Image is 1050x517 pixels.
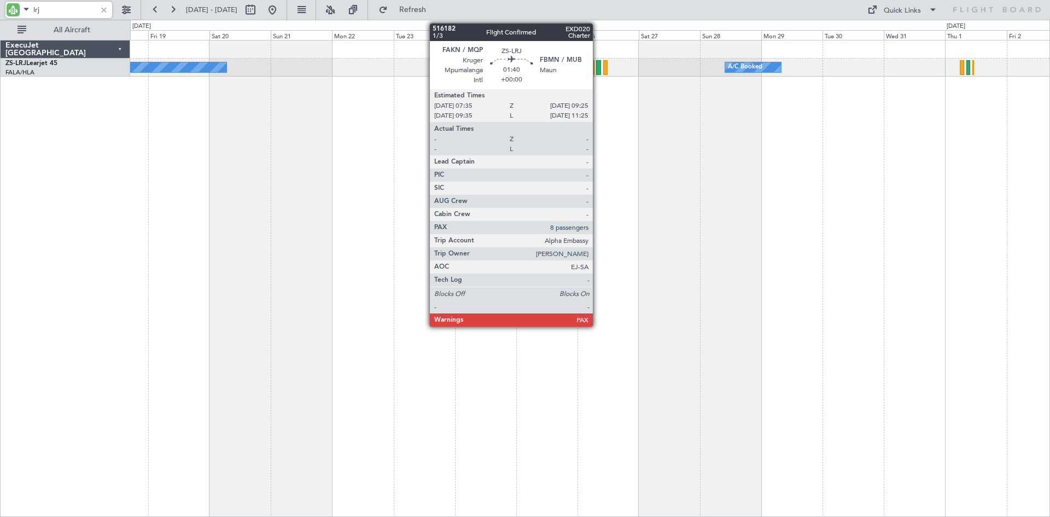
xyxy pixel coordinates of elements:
[884,5,921,16] div: Quick Links
[5,68,34,77] a: FALA/HLA
[884,30,945,40] div: Wed 31
[394,30,455,40] div: Tue 23
[33,2,96,18] input: A/C (Reg. or Type)
[862,1,943,19] button: Quick Links
[728,59,762,75] div: A/C Booked
[209,30,271,40] div: Sat 20
[186,5,237,15] span: [DATE] - [DATE]
[700,30,761,40] div: Sun 28
[5,60,26,67] span: ZS-LRJ
[390,6,436,14] span: Refresh
[148,30,209,40] div: Fri 19
[822,30,884,40] div: Tue 30
[132,22,151,31] div: [DATE]
[374,1,439,19] button: Refresh
[271,30,332,40] div: Sun 21
[455,30,516,40] div: Wed 24
[577,30,639,40] div: Fri 26
[761,30,822,40] div: Mon 29
[945,30,1006,40] div: Thu 1
[5,60,57,67] a: ZS-LRJLearjet 45
[28,26,115,34] span: All Aircraft
[516,30,577,40] div: Thu 25
[947,22,965,31] div: [DATE]
[332,30,393,40] div: Mon 22
[639,30,700,40] div: Sat 27
[12,21,119,39] button: All Aircraft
